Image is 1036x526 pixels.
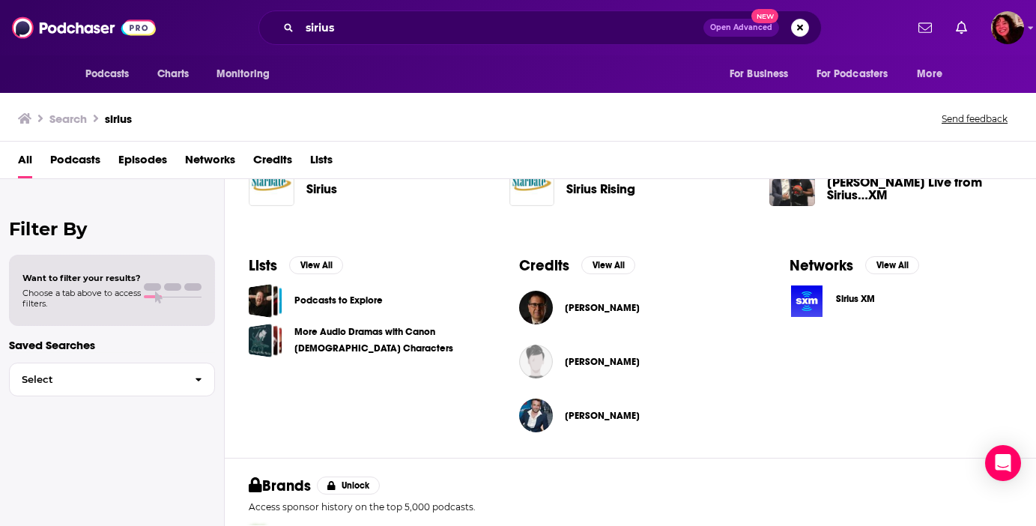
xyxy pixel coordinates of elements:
[790,284,824,318] img: Sirius XM logo
[565,410,640,422] a: Justin Termine
[50,148,100,178] a: Podcasts
[565,356,640,368] span: [PERSON_NAME]
[790,256,853,275] h2: Networks
[912,15,938,40] a: Show notifications dropdown
[519,338,742,386] button: Michael FischeMichael Fische
[565,302,640,314] span: [PERSON_NAME]
[157,64,190,85] span: Charts
[565,356,640,368] a: Michael Fische
[289,256,343,274] button: View All
[12,13,156,42] img: Podchaser - Follow, Share and Rate Podcasts
[258,10,822,45] div: Search podcasts, credits, & more...
[249,324,282,357] a: More Audio Dramas with Canon Queer Characters
[85,64,130,85] span: Podcasts
[519,345,553,378] img: Michael Fische
[249,477,311,495] h2: Brands
[906,60,961,88] button: open menu
[827,176,1012,202] a: Bill Nye Live from Sirius…XM
[519,256,635,275] a: CreditsView All
[917,64,942,85] span: More
[519,399,553,432] img: Justin Termine
[49,112,87,126] h3: Search
[566,183,635,196] a: Sirius Rising
[703,19,779,37] button: Open AdvancedNew
[565,302,640,314] a: Adam Caplan
[790,284,1012,318] a: Sirius XM logoSirius XM
[991,11,1024,44] img: User Profile
[710,24,772,31] span: Open Advanced
[807,60,910,88] button: open menu
[310,148,333,178] a: Lists
[790,256,919,275] a: NetworksView All
[206,60,289,88] button: open menu
[985,445,1021,481] div: Open Intercom Messenger
[9,338,215,352] p: Saved Searches
[519,256,569,275] h2: Credits
[216,64,270,85] span: Monitoring
[306,183,337,196] a: Sirius
[249,501,1012,513] p: Access sponsor history on the top 5,000 podcasts.
[185,148,235,178] a: Networks
[751,9,778,23] span: New
[118,148,167,178] a: Episodes
[249,256,343,275] a: ListsView All
[249,284,282,318] a: Podcasts to Explore
[509,160,555,206] img: Sirius Rising
[18,148,32,178] a: All
[105,112,132,126] h3: sirius
[9,363,215,396] button: Select
[10,375,183,384] span: Select
[300,16,703,40] input: Search podcasts, credits, & more...
[937,112,1012,125] button: Send feedback
[950,15,973,40] a: Show notifications dropdown
[22,288,141,309] span: Choose a tab above to access filters.
[730,64,789,85] span: For Business
[565,410,640,422] span: [PERSON_NAME]
[865,256,919,274] button: View All
[991,11,1024,44] span: Logged in as Kathryn-Musilek
[519,284,742,332] button: Adam CaplanAdam Caplan
[294,324,471,357] a: More Audio Dramas with Canon [DEMOGRAPHIC_DATA] Characters
[317,477,381,495] button: Unlock
[9,218,215,240] h2: Filter By
[719,60,808,88] button: open menu
[75,60,149,88] button: open menu
[827,176,1012,202] span: [PERSON_NAME] Live from Sirius…XM
[253,148,292,178] a: Credits
[519,291,553,324] img: Adam Caplan
[991,11,1024,44] button: Show profile menu
[519,392,742,440] button: Justin TermineJustin Termine
[294,292,383,309] a: Podcasts to Explore
[148,60,199,88] a: Charts
[836,293,875,305] span: Sirius XM
[817,64,888,85] span: For Podcasters
[769,160,815,206] img: Bill Nye Live from Sirius…XM
[249,256,277,275] h2: Lists
[22,273,141,283] span: Want to filter your results?
[249,160,294,206] img: Sirius
[581,256,635,274] button: View All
